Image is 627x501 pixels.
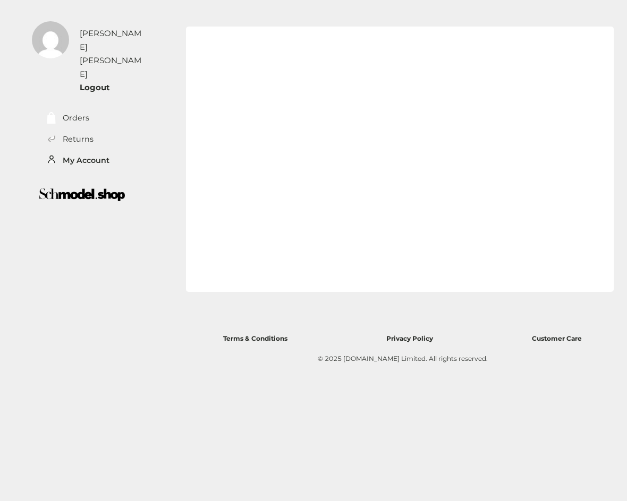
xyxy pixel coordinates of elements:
a: Logout [80,82,110,92]
a: Privacy Policy [386,332,433,343]
a: Returns [63,133,94,145]
span: Privacy Policy [386,334,433,342]
a: My Account [63,154,109,167]
span: Customer Care [532,334,582,342]
div: © 2025 [DOMAIN_NAME] Limited. All rights reserved. [218,353,587,364]
a: Customer Care [532,332,582,343]
span: Terms & Conditions [223,334,287,342]
a: Terms & Conditions [223,332,287,343]
img: boutique-logo.png [20,182,145,207]
div: [PERSON_NAME] [PERSON_NAME] [80,27,146,81]
a: Orders [63,112,89,124]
